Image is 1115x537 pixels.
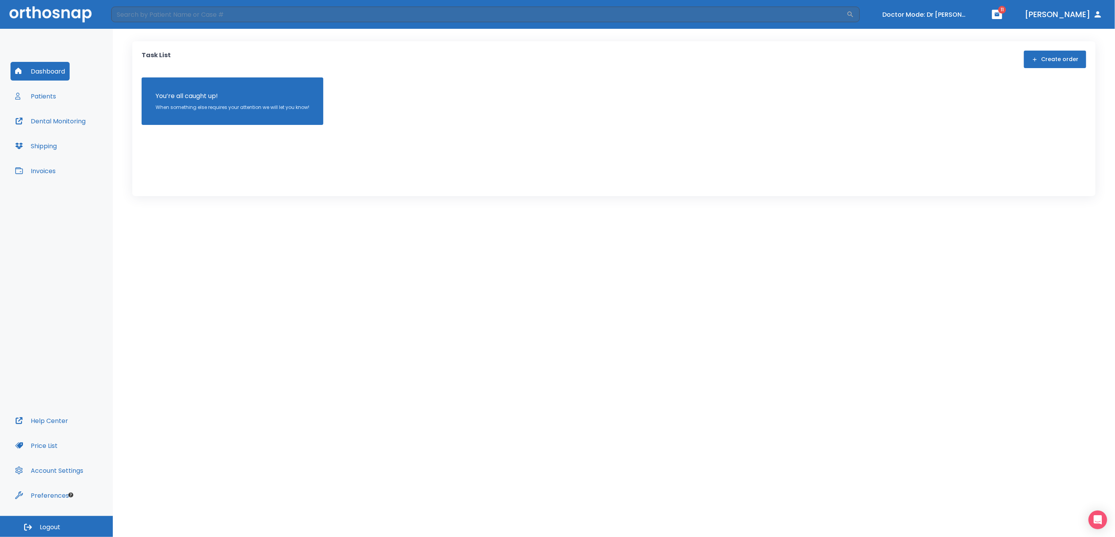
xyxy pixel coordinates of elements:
p: You’re all caught up! [156,91,309,101]
button: Help Center [11,411,73,430]
p: When something else requires your attention we will let you know! [156,104,309,111]
button: Price List [11,436,62,455]
p: Task List [142,51,171,68]
button: Create order [1024,51,1086,68]
div: Tooltip anchor [67,491,74,498]
button: Invoices [11,161,60,180]
div: Open Intercom Messenger [1089,511,1107,529]
img: Orthosnap [9,6,92,22]
button: Doctor Mode: Dr [PERSON_NAME] [879,8,973,21]
button: Account Settings [11,461,88,480]
button: Preferences [11,486,74,505]
button: Shipping [11,137,61,155]
button: Patients [11,87,61,105]
button: Dashboard [11,62,70,81]
span: 11 [998,6,1006,14]
input: Search by Patient Name or Case # [111,7,847,22]
button: Dental Monitoring [11,112,90,130]
span: Logout [40,523,60,532]
button: [PERSON_NAME] [1022,7,1106,21]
